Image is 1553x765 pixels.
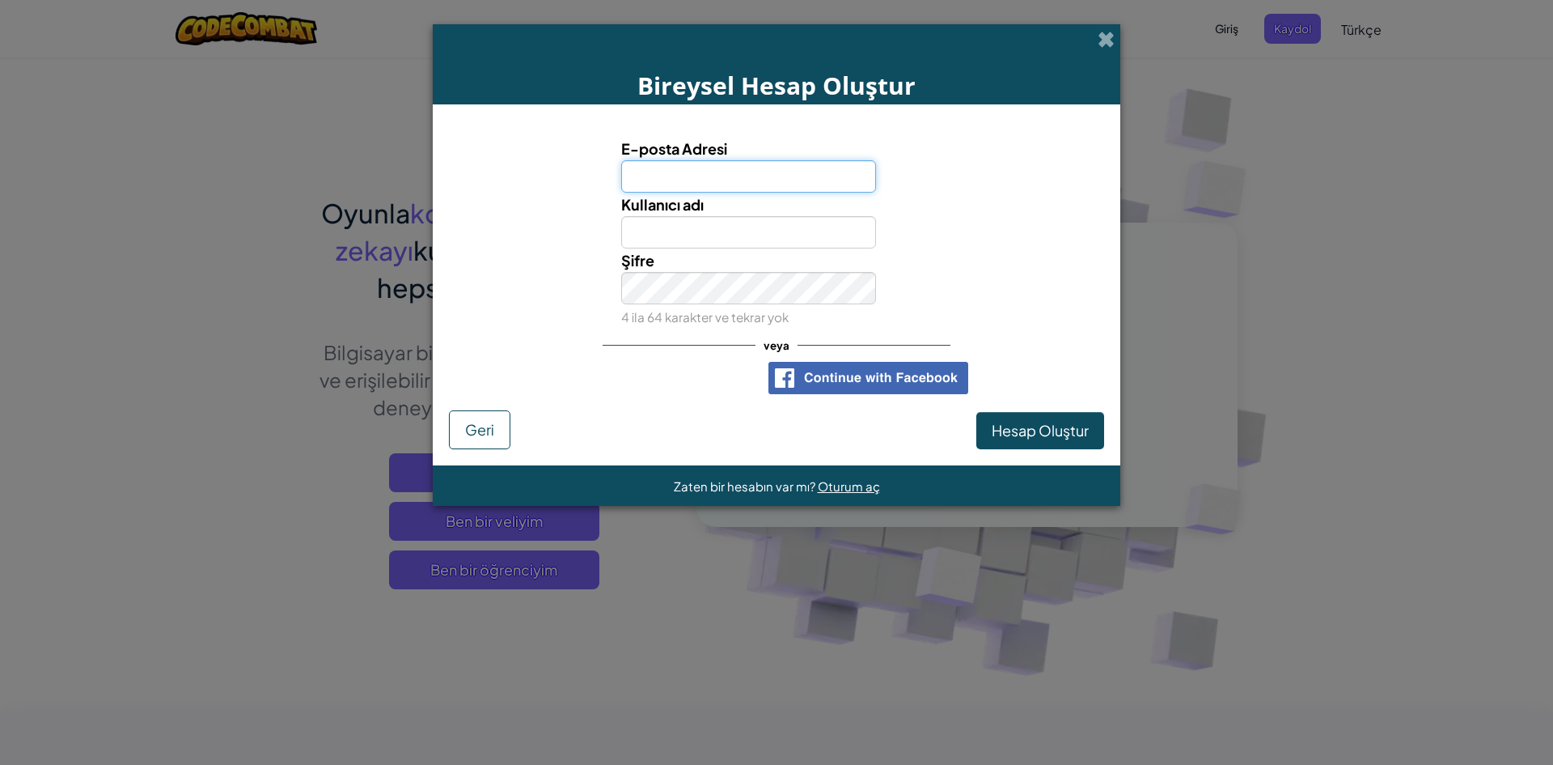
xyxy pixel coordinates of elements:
img: facebook_sso_button2.png [768,362,968,394]
span: veya [755,334,798,357]
span: Şifre [621,251,654,270]
span: Zaten bir hesabın var mı? [674,478,818,494]
span: Geri [465,420,494,439]
span: Bireysel Hesap Oluştur [637,69,916,102]
iframe: Google ile Oturum Açma Düğmesi [578,360,760,396]
small: 4 ila 64 karakter ve tekrar yok [621,309,789,325]
button: Hesap Oluştur [976,412,1104,449]
span: Hesap Oluştur [992,421,1089,440]
span: E-posta Adresi [621,139,727,158]
span: Kullanıcı adı [621,195,704,214]
button: Geri [449,410,510,449]
a: Oturum aç [818,478,880,494]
